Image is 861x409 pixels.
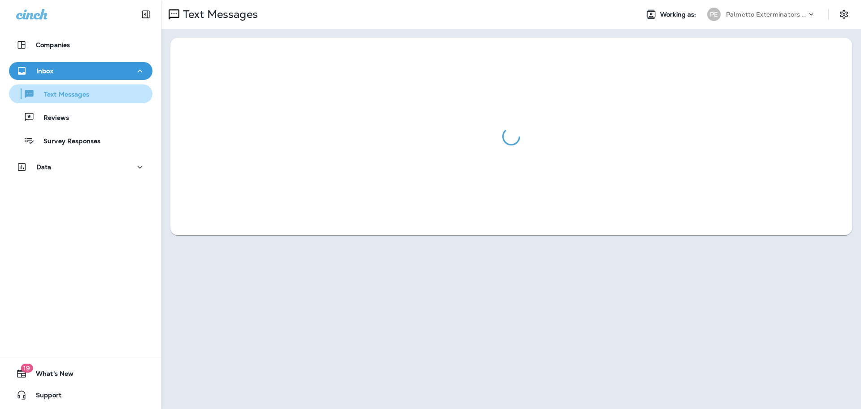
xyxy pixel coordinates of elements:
p: Survey Responses [35,137,100,146]
button: Settings [836,6,852,22]
button: Companies [9,36,152,54]
button: Inbox [9,62,152,80]
p: Text Messages [179,8,258,21]
button: Survey Responses [9,131,152,150]
p: Inbox [36,67,53,75]
span: Working as: [660,11,698,18]
p: Palmetto Exterminators LLC [726,11,807,18]
span: Support [27,391,61,402]
button: Reviews [9,108,152,127]
span: What's New [27,370,74,381]
p: Text Messages [35,91,89,99]
button: Text Messages [9,84,152,103]
button: Collapse Sidebar [133,5,158,23]
button: Support [9,386,152,404]
button: Data [9,158,152,176]
p: Companies [36,41,70,48]
button: 19What's New [9,365,152,383]
p: Reviews [35,114,69,123]
span: 19 [21,364,33,373]
div: PE [707,8,721,21]
p: Data [36,163,52,171]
